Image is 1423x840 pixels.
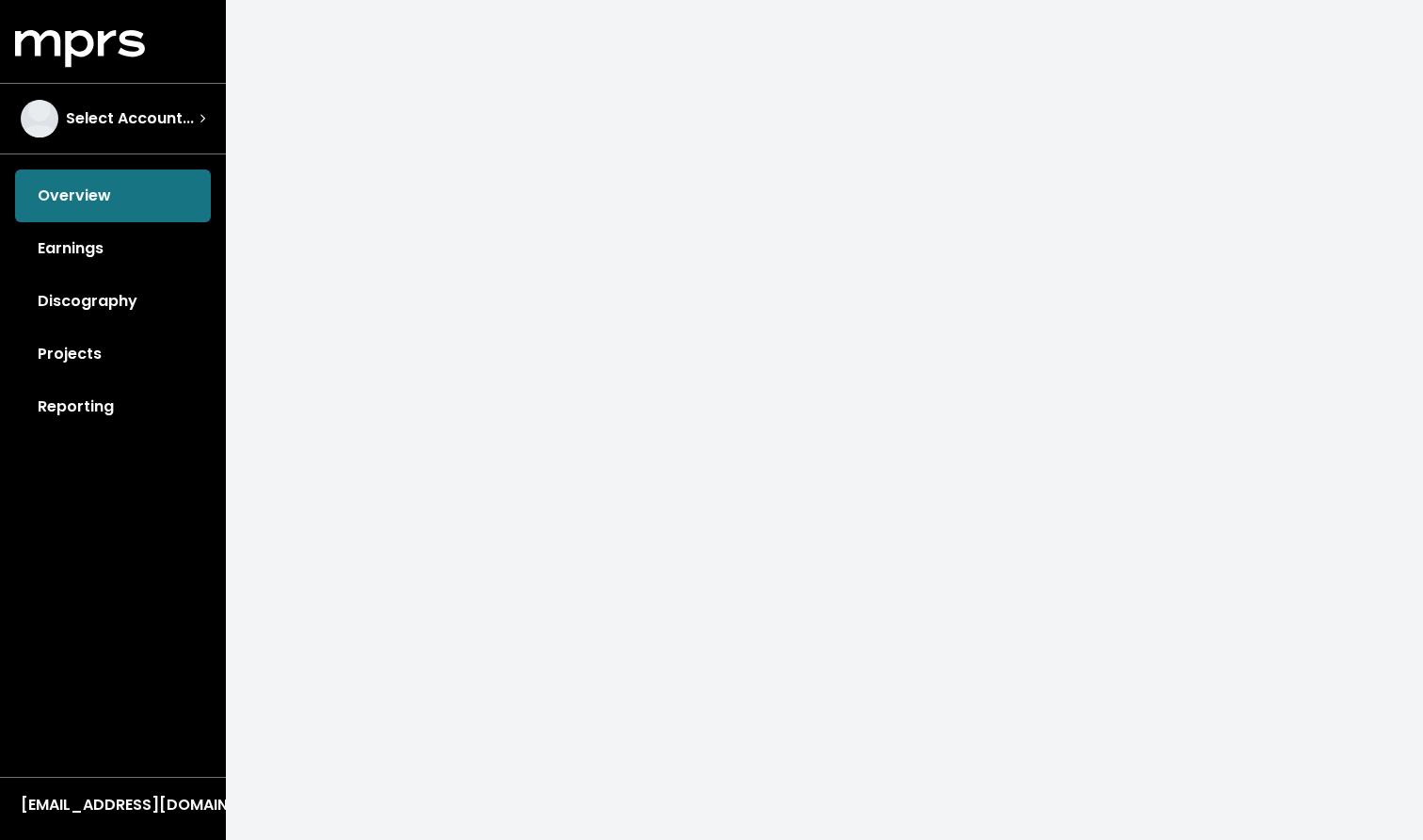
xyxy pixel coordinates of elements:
a: mprs logo [15,37,145,58]
a: Discography [15,275,211,328]
div: [EMAIL_ADDRESS][DOMAIN_NAME] [21,794,205,816]
span: Select Account... [66,107,194,130]
a: Projects [15,328,211,380]
img: The selected account / producer [21,100,58,137]
button: [EMAIL_ADDRESS][DOMAIN_NAME] [15,793,211,817]
a: Earnings [15,222,211,275]
a: Reporting [15,380,211,433]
